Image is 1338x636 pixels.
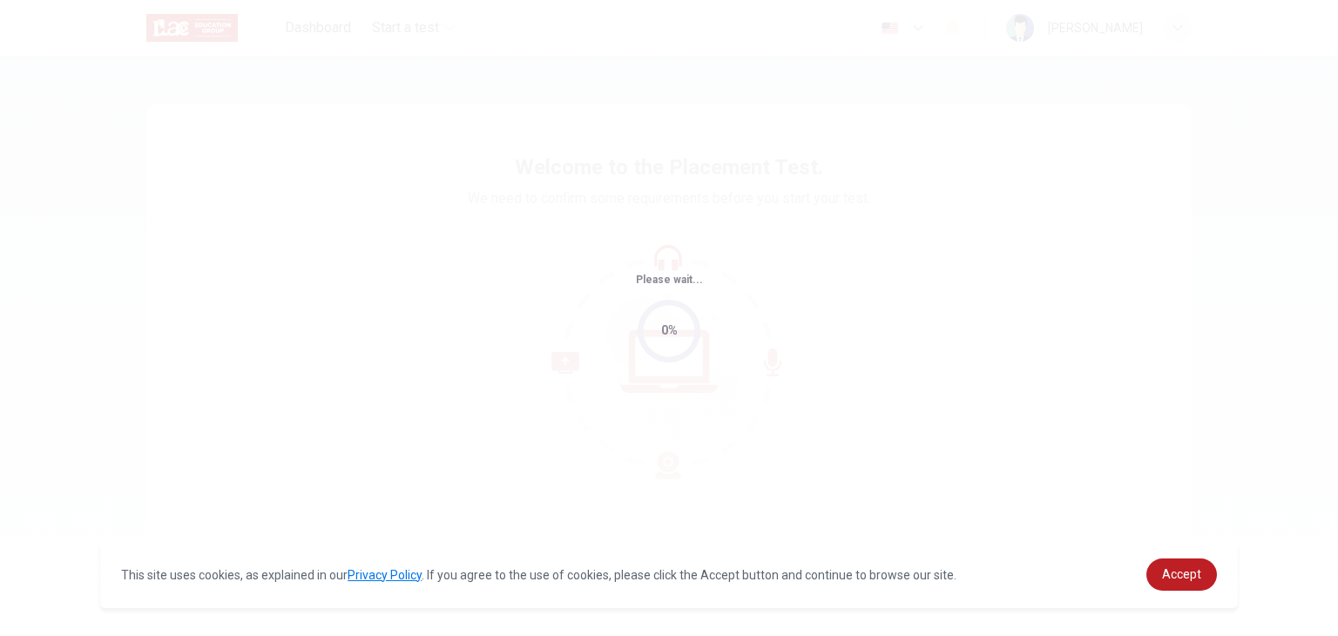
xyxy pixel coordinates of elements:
[121,568,956,582] span: This site uses cookies, as explained in our . If you agree to the use of cookies, please click th...
[1162,567,1201,581] span: Accept
[1146,558,1217,591] a: dismiss cookie message
[100,541,1238,608] div: cookieconsent
[348,568,422,582] a: Privacy Policy
[661,321,678,341] div: 0%
[636,274,703,286] span: Please wait...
